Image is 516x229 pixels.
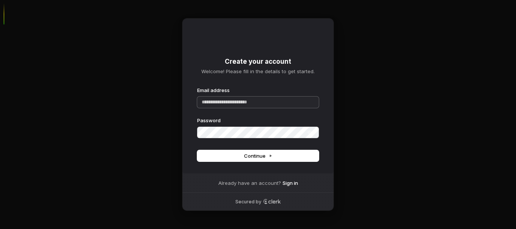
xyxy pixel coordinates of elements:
h1: Create your account [197,57,319,66]
span: Already have an account? [218,180,281,186]
span: Continue [244,152,272,159]
a: Sign in [283,180,298,186]
p: Welcome! Please fill in the details to get started. [197,68,319,75]
p: Secured by [235,199,261,205]
label: Password [197,117,221,124]
a: Clerk logo [263,199,281,204]
button: Continue [197,150,319,161]
label: Email address [197,87,230,94]
button: Show password [302,128,317,137]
